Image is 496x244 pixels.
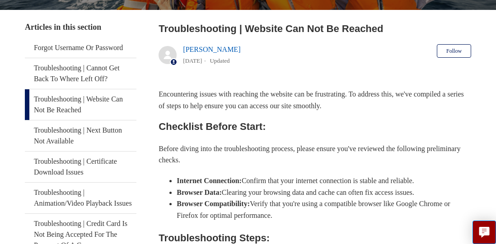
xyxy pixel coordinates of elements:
p: Encountering issues with reaching the website can be frustrating. To address this, we've compiled... [159,88,471,111]
li: Clearing your browsing data and cache can often fix access issues. [177,187,471,198]
strong: Internet Connection: [177,177,242,184]
a: Troubleshooting | Certificate Download Issues [25,152,136,182]
a: Troubleshooting | Next Button Not Available [25,120,136,151]
a: Forgot Username Or Password [25,38,136,58]
li: Updated [210,57,229,64]
p: Before diving into the troubleshooting process, please ensure you've reviewed the following preli... [159,143,471,166]
button: Live chat [473,221,496,244]
a: Troubleshooting | Animation/Video Playback Issues [25,183,136,213]
a: [PERSON_NAME] [183,46,240,53]
h2: Troubleshooting | Website Can Not Be Reached [159,21,471,36]
strong: Browser Data: [177,189,221,196]
li: Verify that you're using a compatible browser like Google Chrome or Firefox for optimal performance. [177,198,471,221]
li: Confirm that your internet connection is stable and reliable. [177,175,471,187]
time: 03/15/2024, 16:41 [183,57,202,64]
a: Troubleshooting | Website Can Not Be Reached [25,89,136,120]
h2: Checklist Before Start: [159,119,471,134]
span: Articles in this section [25,23,101,32]
a: Troubleshooting | Cannot Get Back To Where Left Off? [25,58,136,89]
button: Follow Article [437,44,471,58]
strong: Browser Compatibility: [177,200,250,207]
